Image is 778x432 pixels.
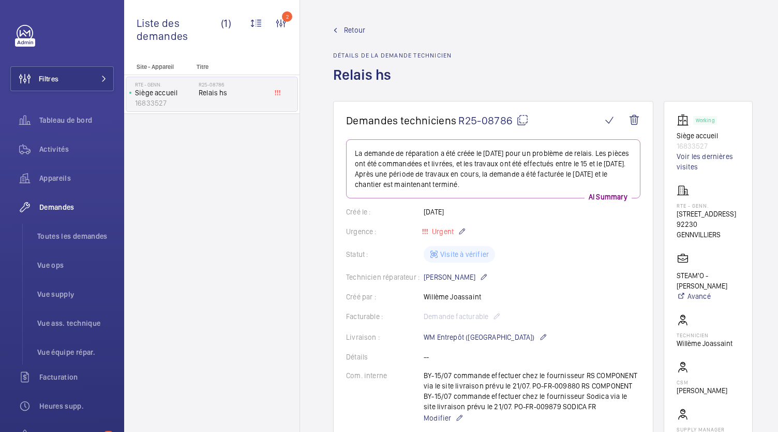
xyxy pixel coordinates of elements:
[677,379,727,385] p: CSM
[37,231,114,241] span: Toutes les demandes
[677,203,740,209] p: RTE - GENN.
[677,141,740,151] p: 16833527
[37,289,114,299] span: Vue supply
[430,227,454,236] span: Urgent
[10,66,114,91] button: Filtres
[346,114,456,127] span: Demandes techniciens
[333,52,452,59] h2: Détails de la demande technicien
[344,25,365,35] span: Retour
[197,63,265,70] p: Titre
[355,148,632,190] p: La demande de réparation a été créée le [DATE] pour un problème de relais. Les pièces ont été com...
[677,332,732,338] p: Technicien
[39,401,114,411] span: Heures supp.
[39,372,114,382] span: Facturation
[677,219,740,240] p: 92230 GENNVILLIERS
[135,98,194,108] p: 16833527
[424,413,451,423] span: Modifier
[137,17,221,42] span: Liste des demandes
[458,114,529,127] span: R25-08786
[677,114,693,126] img: elevator.svg
[333,65,452,101] h1: Relais hs
[37,347,114,357] span: Vue équipe répar.
[677,338,732,349] p: Willème Joassaint
[677,131,740,141] p: Siège accueil
[199,81,267,88] h2: R25-08786
[39,115,114,125] span: Tableau de bord
[677,270,740,291] p: STEAM'O - [PERSON_NAME]
[696,119,714,122] p: Working
[39,173,114,183] span: Appareils
[37,260,114,270] span: Vue ops
[424,271,488,283] p: [PERSON_NAME]
[39,144,114,154] span: Activités
[37,318,114,328] span: Vue ass. technique
[677,385,727,396] p: [PERSON_NAME]
[677,151,740,172] a: Voir les dernières visites
[677,209,740,219] p: [STREET_ADDRESS]
[135,81,194,88] p: RTE - GENN.
[199,88,267,98] span: Relais hs
[424,331,547,343] p: WM Entrepôt ([GEOGRAPHIC_DATA])
[677,291,740,301] a: Avancé
[135,88,194,98] p: Siège accueil
[39,74,58,84] span: Filtres
[124,63,192,70] p: Site - Appareil
[39,202,114,212] span: Demandes
[585,192,632,202] p: AI Summary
